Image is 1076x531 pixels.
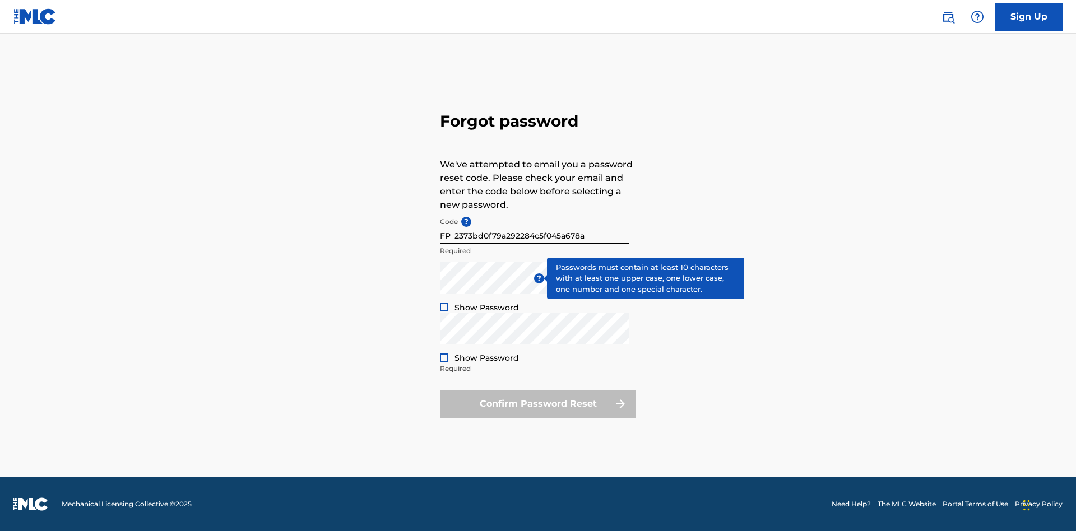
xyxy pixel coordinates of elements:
[1015,499,1063,509] a: Privacy Policy
[937,6,959,28] a: Public Search
[62,499,192,509] span: Mechanical Licensing Collective © 2025
[454,353,519,363] span: Show Password
[13,8,57,25] img: MLC Logo
[995,3,1063,31] a: Sign Up
[943,499,1008,509] a: Portal Terms of Use
[941,10,955,24] img: search
[454,302,519,313] span: Show Password
[461,217,471,227] span: ?
[13,497,48,511] img: logo
[440,246,629,256] p: Required
[878,499,936,509] a: The MLC Website
[534,273,544,283] span: ?
[440,158,636,212] p: We've attempted to email you a password reset code. Please check your email and enter the code be...
[966,6,989,28] div: Help
[1023,488,1030,522] div: Drag
[1020,477,1076,531] iframe: Chat Widget
[440,364,629,374] p: Required
[832,499,871,509] a: Need Help?
[440,111,636,131] h3: Forgot password
[971,10,984,24] img: help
